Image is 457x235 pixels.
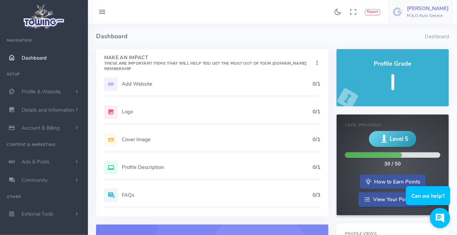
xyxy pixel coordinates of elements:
[345,123,440,127] h6: Level Progress
[22,125,60,131] span: Account & Billing
[22,107,74,113] span: Details and Information
[401,168,457,235] iframe: Conversations
[313,109,320,114] h5: 0/1
[407,6,449,11] h5: [PERSON_NAME]
[313,165,320,170] h5: 0/1
[22,88,61,95] span: Profile & Website
[407,14,449,18] h6: M & D Auto Service
[104,61,307,71] small: These are important items that will help you get the most out of your [DOMAIN_NAME] Membership
[122,137,313,142] h5: Cover Image
[122,192,313,198] h5: FAQs
[22,55,47,61] span: Dashboard
[385,161,401,168] div: 30 / 50
[313,81,320,87] h5: 0/1
[96,24,425,49] h4: Dashboard
[365,9,380,15] button: Report
[425,33,449,41] li: Dashboard
[393,6,404,17] img: user-image
[359,192,427,207] a: View Your Point Log
[22,211,53,217] span: External Tools
[390,135,408,143] span: Level 5
[104,55,314,71] h4: Make An Impact
[345,61,441,67] h4: Profile Grade
[122,81,313,87] h5: Add Website
[22,158,49,165] span: Ads & Posts
[313,137,320,142] h5: 0/1
[360,175,426,189] a: How to Earn Points
[345,71,441,95] h5: I
[122,109,313,114] h5: Logo
[21,2,67,31] img: logo
[313,192,320,198] h5: 0/3
[22,177,48,184] span: Community
[122,165,313,170] h5: Profile Description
